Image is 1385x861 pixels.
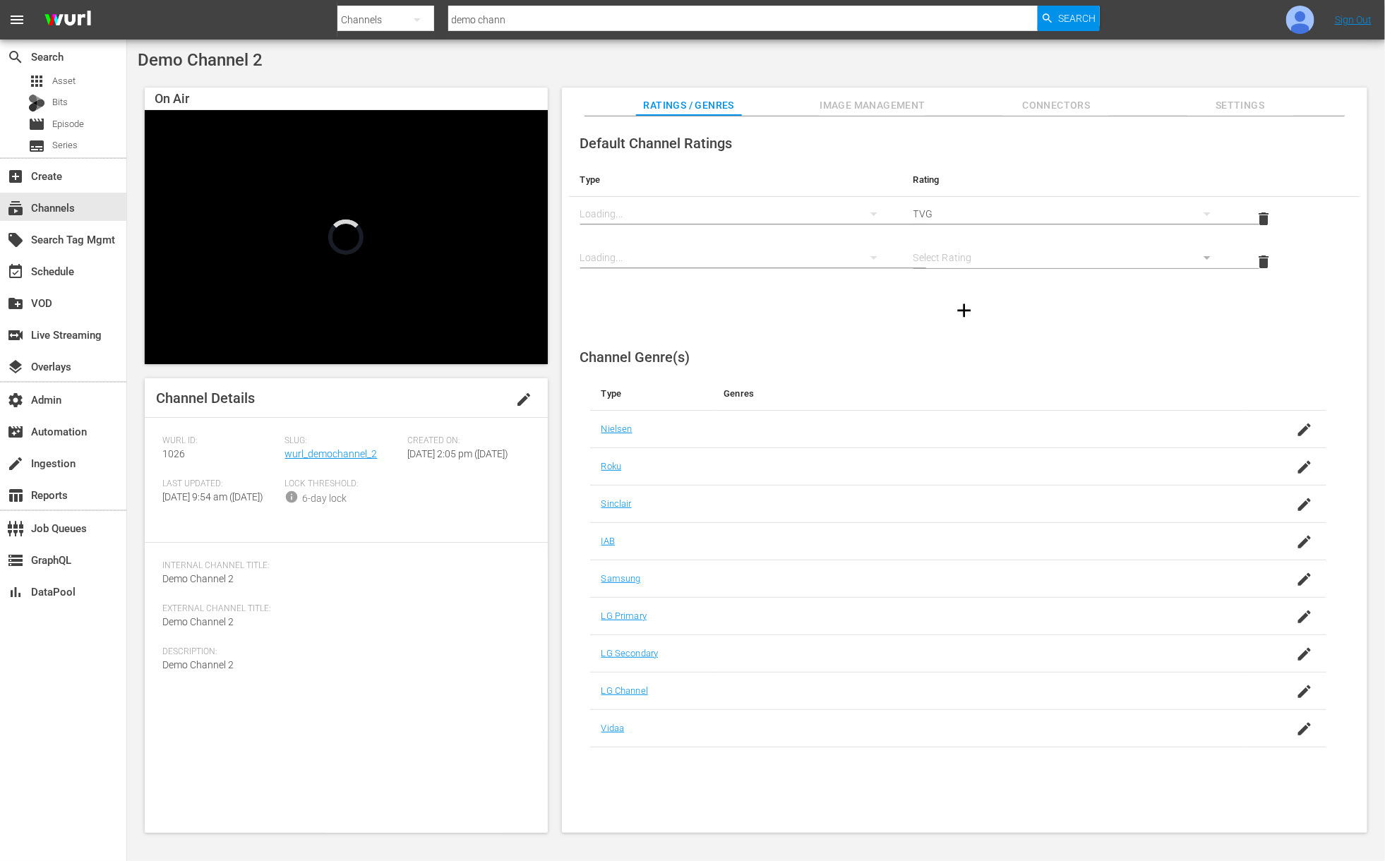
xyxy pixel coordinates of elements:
span: Demo Channel 2 [162,573,234,584]
img: ans4CAIJ8jUAAAAAAAAAAAAAAAAAAAAAAAAgQb4GAAAAAAAAAAAAAAAAAAAAAAAAJMjXAAAAAAAAAAAAAAAAAAAAAAAAgAT5G... [34,4,102,37]
span: On Air [155,91,189,106]
span: Ingestion [7,455,24,472]
span: Ratings / Genres [636,97,742,114]
span: Description: [162,646,523,658]
a: Roku [601,461,622,471]
a: Sign Out [1335,14,1372,25]
span: Last Updated: [162,478,278,490]
span: Internal Channel Title: [162,560,523,572]
span: Demo Channel 2 [162,616,234,627]
span: Automation [7,423,24,440]
span: Lock Threshold: [285,478,401,490]
a: wurl_demochannel_2 [285,448,378,459]
span: Channels [7,200,24,217]
a: Vidaa [601,723,625,733]
img: photo.jpg [1286,6,1314,34]
span: Default Channel Ratings [580,135,733,152]
span: Episode [52,117,84,131]
span: Settings [1187,97,1293,114]
span: edit [515,391,532,408]
span: Search Tag Mgmt [7,231,24,248]
span: Job Queues [7,520,24,537]
button: delete [1247,245,1281,279]
span: Create [7,168,24,185]
div: 6-day lock [303,491,347,506]
div: Bits [28,95,45,112]
span: Series [28,138,45,155]
div: TVG [913,194,1224,234]
span: Episode [28,116,45,133]
th: Type [590,377,713,411]
button: Search [1038,6,1100,31]
span: Image Management [820,97,925,114]
span: Bits [52,95,68,109]
th: Rating [902,163,1235,197]
span: VOD [7,295,24,312]
span: [DATE] 9:54 am ([DATE]) [162,491,263,502]
a: Nielsen [601,423,632,434]
span: Slug: [285,435,401,447]
span: Demo Channel 2 [162,659,234,670]
span: 1026 [162,448,185,459]
span: Overlays [7,359,24,375]
span: menu [8,11,25,28]
a: Samsung [601,573,641,584]
span: info [285,490,299,504]
span: Channel Details [156,390,255,407]
span: Asset [52,74,76,88]
div: Video Player [145,110,548,364]
a: IAB [601,536,615,546]
span: Series [52,138,78,152]
span: Search [1058,6,1096,31]
span: DataPool [7,584,24,601]
th: Genres [712,377,1244,411]
button: delete [1247,202,1281,236]
span: Demo Channel 2 [138,50,263,70]
span: Asset [28,73,45,90]
span: Connectors [1003,97,1109,114]
span: Reports [7,487,24,504]
th: Type [569,163,902,197]
span: Admin [7,392,24,409]
span: Created On: [407,435,523,447]
span: [DATE] 2:05 pm ([DATE]) [407,448,508,459]
a: LG Primary [601,610,647,621]
span: Search [7,49,24,66]
span: Channel Genre(s) [580,349,690,366]
span: Live Streaming [7,327,24,344]
a: LG Secondary [601,648,659,658]
span: delete [1255,210,1272,227]
span: Schedule [7,263,24,280]
span: Wurl ID: [162,435,278,447]
span: External Channel Title: [162,603,523,615]
span: delete [1255,253,1272,270]
a: Sinclair [601,498,632,509]
button: edit [507,383,541,416]
table: simple table [569,163,1360,284]
span: GraphQL [7,552,24,569]
a: LG Channel [601,685,648,696]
